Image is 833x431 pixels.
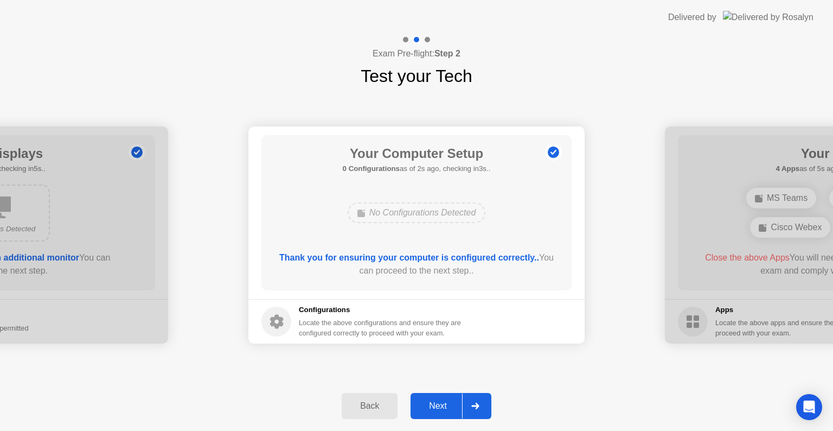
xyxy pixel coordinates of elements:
div: You can proceed to the next step.. [277,251,556,277]
h4: Exam Pre-flight: [373,47,460,60]
button: Back [342,393,398,419]
button: Next [411,393,491,419]
div: Next [414,401,462,411]
div: Back [345,401,394,411]
h5: as of 2s ago, checking in3s.. [343,163,491,174]
h5: Configurations [299,305,463,315]
div: No Configurations Detected [348,202,486,223]
div: Delivered by [668,11,716,24]
img: Delivered by Rosalyn [723,11,813,23]
div: Locate the above configurations and ensure they are configured correctly to proceed with your exam. [299,318,463,338]
b: Step 2 [434,49,460,58]
div: Open Intercom Messenger [796,394,822,420]
b: 0 Configurations [343,164,400,173]
b: Thank you for ensuring your computer is configured correctly.. [279,253,539,262]
h1: Your Computer Setup [343,144,491,163]
h1: Test your Tech [361,63,472,89]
